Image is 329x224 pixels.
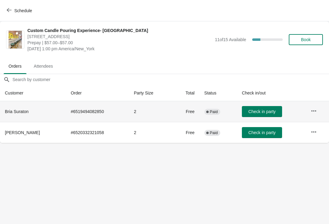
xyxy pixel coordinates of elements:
th: Check in/out [237,85,306,101]
span: Book [301,37,311,42]
th: Status [200,85,237,101]
span: Check in party [248,130,275,135]
button: Schedule [3,5,37,16]
span: Check in party [248,109,275,114]
td: # 6519494082850 [66,101,129,122]
td: # 6520332321058 [66,122,129,143]
span: Bria Suraton [5,109,29,114]
span: 11 of 15 Available [215,37,246,42]
span: [DATE] 1:00 pm America/New_York [27,46,212,52]
span: Paid [210,130,218,135]
span: Custom Candle Pouring Experience- [GEOGRAPHIC_DATA] [27,27,212,34]
button: Check in party [242,106,282,117]
th: Total [172,85,199,101]
button: Book [289,34,323,45]
span: [PERSON_NAME] [5,130,40,135]
span: Schedule [14,8,32,13]
td: Free [172,101,199,122]
span: Paid [210,109,218,114]
button: Check in party [242,127,282,138]
span: Prepay | $57.00–$57.00 [27,40,212,46]
th: Party Size [129,85,172,101]
span: Attendees [29,61,58,72]
input: Search by customer [12,74,329,85]
span: [STREET_ADDRESS] [27,34,212,40]
th: Order [66,85,129,101]
td: 2 [129,122,172,143]
span: Orders [4,61,27,72]
td: 2 [129,101,172,122]
td: Free [172,122,199,143]
img: Custom Candle Pouring Experience- Delray Beach [9,31,22,48]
